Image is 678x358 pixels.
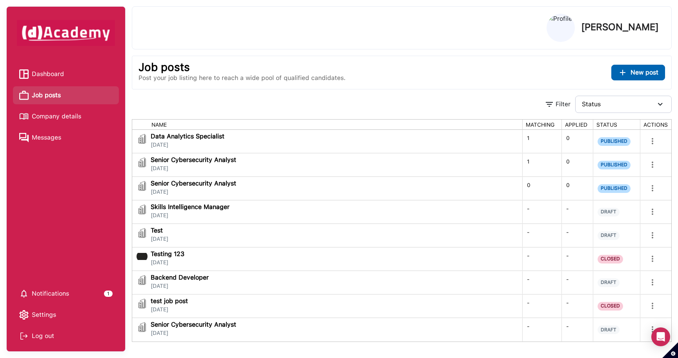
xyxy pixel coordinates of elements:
span: Senior Cybersecurity Analyst [151,157,236,163]
a: Company details iconCompany details [19,111,113,122]
div: 1 [522,130,561,153]
img: Job posts icon [19,91,29,100]
span: [DATE] [151,330,236,336]
span: Company details [32,111,81,122]
span: test job post [151,298,188,304]
img: dAcademy [17,20,115,46]
span: New post [631,69,658,76]
img: Company details icon [19,112,29,121]
span: PUBLISHED [598,184,631,193]
span: [DATE] [151,212,230,219]
div: 0 [561,153,593,176]
span: [DATE] [151,142,224,148]
span: NAME [151,122,167,128]
p: Job posts [139,62,346,72]
img: jobi [137,180,148,191]
img: jobi [137,298,148,309]
button: more [645,180,660,196]
span: Settings [32,309,56,321]
span: Skills Intelligence Manager [151,204,230,210]
img: ... [618,68,627,77]
span: [DATE] [151,283,209,289]
span: Messages [32,132,61,144]
span: Dashboard [32,68,64,80]
div: - [561,247,593,271]
span: APPLIED [565,122,587,128]
img: Dashboard icon [19,69,29,79]
span: DRAFT [598,231,620,240]
span: Job posts [32,89,61,101]
div: - [522,224,561,247]
span: DRAFT [598,208,620,216]
button: Status [575,96,672,113]
div: 0 [522,177,561,200]
img: jobi [137,322,148,333]
div: Open Intercom Messenger [651,327,670,346]
span: Senior Cybersecurity Analyst [151,180,236,187]
div: Log out [19,330,113,342]
button: more [645,274,660,290]
a: Dashboard iconDashboard [19,68,113,80]
span: Notifications [32,288,69,300]
span: PUBLISHED [598,161,631,169]
div: - [522,294,561,318]
a: Job posts iconJob posts [19,89,113,101]
img: jobi [137,133,148,144]
button: Set cookie preferences [662,342,678,358]
div: - [561,318,593,342]
img: Log out [19,331,29,341]
div: 0 [561,177,593,200]
span: Data Analytics Specialist [151,133,224,140]
div: - [561,271,593,294]
button: more [645,204,660,220]
button: more [645,298,660,314]
button: more [645,133,660,149]
span: DRAFT [598,325,620,334]
div: Filter [556,100,570,109]
span: MATCHING [526,122,554,128]
span: ACTIONS [643,122,668,128]
img: Messages icon [19,133,29,142]
div: 1 [522,153,561,176]
span: [DATE] [151,236,168,242]
div: - [561,224,593,247]
div: 1 [104,291,113,297]
div: 0 [561,130,593,153]
button: more [645,322,660,337]
span: Testing 123 [151,251,184,257]
a: Messages iconMessages [19,132,113,144]
span: DRAFT [598,278,620,287]
span: Backend Developer [151,274,209,281]
span: Senior Cybersecurity Analyst [151,322,236,328]
span: CLOSED [598,302,623,311]
button: more [645,251,660,267]
span: [DATE] [151,165,236,172]
span: [DATE] [151,189,236,195]
img: Profile [547,14,574,42]
button: ...New post [611,65,665,80]
div: - [522,318,561,342]
span: [DATE] [151,259,184,266]
span: Test [151,227,168,234]
img: jobi [137,274,148,285]
img: Filter Icon [545,100,554,109]
span: PUBLISHED [598,137,631,146]
div: - [561,294,593,318]
div: - [561,200,593,224]
span: [DATE] [151,306,188,313]
img: jobi [137,157,148,168]
span: CLOSED [598,255,623,264]
img: jobi [137,227,148,238]
button: more [645,157,660,173]
p: Post your job listing here to reach a wide pool of qualified candidates. [139,73,346,83]
img: setting [19,310,29,320]
div: - [522,247,561,271]
img: jobi [137,204,148,215]
p: [PERSON_NAME] [581,22,659,32]
span: STATUS [596,122,617,128]
div: - [522,200,561,224]
div: - [522,271,561,294]
button: more [645,227,660,243]
img: setting [19,289,29,298]
img: jobi [137,251,148,262]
